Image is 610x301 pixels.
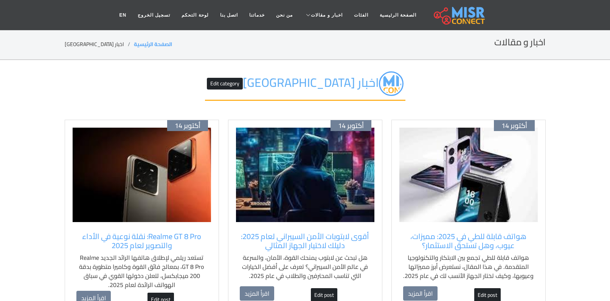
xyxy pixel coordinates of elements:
[175,122,200,130] span: أكتوبر 14
[76,253,207,289] p: تستعد ريلمي لإطلاق هاتفها الرائد الجديد Realme GT 8 Pro، بمعالج فائق القوة وكاميرا متطورة بدقة 20...
[494,37,546,48] h2: اخبار و مقالات
[240,286,274,301] a: اقرأ المزيد
[501,122,527,130] span: أكتوبر 14
[403,232,534,250] a: هواتف قابلة للطي في 2025: مميزات، عيوب، وهل تستحق الاستثمار؟
[311,12,343,19] span: اخبار و مقالات
[348,8,374,22] a: الفئات
[403,253,534,280] p: هواتف قابلة للطي تجمع بين الابتكار والتكنولوجيا المتقدمة. في هذا المقال، نستعرض أبرز مميزاتها وعي...
[73,128,211,222] img: هاتف Realme GT 8 Pro بتصميم مبتكر وكاميرا بيريسكوب بدقة 200 ميجابكسل
[205,71,405,101] h2: اخبار [GEOGRAPHIC_DATA]
[240,232,371,250] a: أقوى لابتوبات الأمن السيبراني لعام 2025: دليلك لاختيار الجهاز المثالي
[399,128,538,222] img: هاتف ذكي قابل للطي مفتوح يعرض شاشة كبيرة وعملية الطي
[240,253,371,280] p: هل تبحث عن لابتوب يمنحك القوة، الأمان، والسرعة في عالم الأمن السيبراني؟ تعرف على أفضل الخيارات ال...
[434,6,484,25] img: main.misr_connect
[338,122,364,130] span: أكتوبر 14
[403,286,438,301] a: اقرأ المزيد
[270,8,298,22] a: من نحن
[65,40,134,48] li: اخبار [GEOGRAPHIC_DATA]
[298,8,348,22] a: اخبار و مقالات
[76,232,207,250] a: Realme GT 8 Pro: نقلة نوعية في الأداء والتصوير لعام 2025
[374,8,422,22] a: الصفحة الرئيسية
[207,78,243,90] button: Edit category
[214,8,244,22] a: اتصل بنا
[132,8,176,22] a: تسجيل الخروج
[244,8,270,22] a: خدماتنا
[236,128,374,222] img: أفضل لابتوب للأمن السيبراني في 2025 مع شاشة مفتوحة تعرض أدوات تحليل الشبكات
[379,71,404,96] img: Jffy6wOTz3TJaCfdu8D1.png
[176,8,214,22] a: لوحة التحكم
[113,8,132,22] a: EN
[134,39,172,49] a: الصفحة الرئيسية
